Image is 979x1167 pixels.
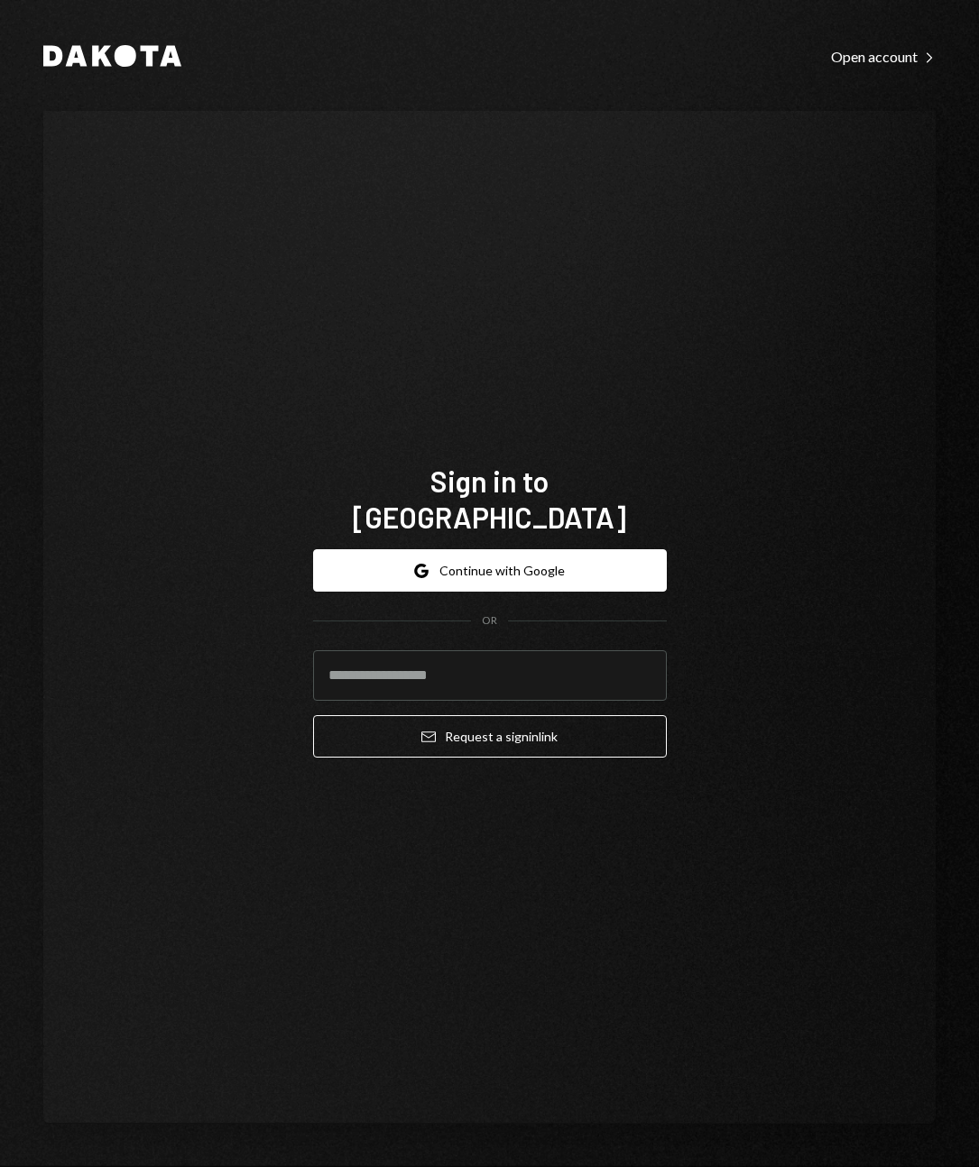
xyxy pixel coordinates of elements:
a: Open account [831,46,936,66]
div: OR [482,613,497,629]
div: Open account [831,48,936,66]
button: Request a signinlink [313,715,667,758]
h1: Sign in to [GEOGRAPHIC_DATA] [313,463,667,535]
button: Continue with Google [313,549,667,592]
